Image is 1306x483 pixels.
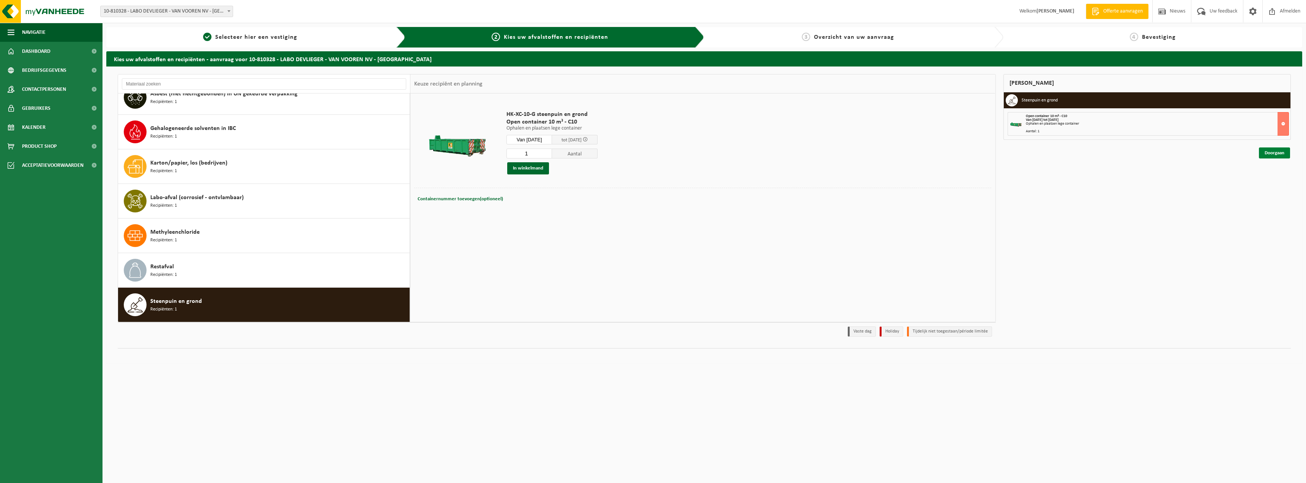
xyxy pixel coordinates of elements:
[215,34,297,40] span: Selecteer hier een vestiging
[150,306,177,313] span: Recipiënten: 1
[150,158,227,168] span: Karton/papier, los (bedrijven)
[118,184,410,219] button: Labo-afval (corrosief - ontvlambaar) Recipiënten: 1
[150,237,177,244] span: Recipiënten: 1
[848,326,876,337] li: Vaste dag
[1003,74,1291,92] div: [PERSON_NAME]
[118,219,410,253] button: Methyleenchloride Recipiënten: 1
[118,149,410,184] button: Karton/papier, los (bedrijven) Recipiënten: 1
[150,202,177,209] span: Recipiënten: 1
[150,98,177,106] span: Recipiënten: 1
[417,194,504,204] button: Containernummer toevoegen(optioneel)
[506,111,598,118] span: HK-XC-10-G steenpuin en grond
[410,74,486,93] div: Keuze recipiënt en planning
[22,61,66,80] span: Bedrijfsgegevens
[118,80,410,115] button: Asbest (niet hechtgebonden) in UN gekeurde verpakking Recipiënten: 1
[110,33,390,42] a: 1Selecteer hier een vestiging
[1259,147,1290,158] a: Doorgaan
[106,51,1302,66] h2: Kies uw afvalstoffen en recipiënten - aanvraag voor 10-810328 - LABO DEVLIEGER - VAN VOOREN NV - ...
[1026,114,1067,118] span: Open container 10 m³ - C10
[506,135,552,144] input: Selecteer datum
[22,156,84,175] span: Acceptatievoorwaarden
[150,193,244,202] span: Labo-afval (corrosief - ontvlambaar)
[1036,8,1074,14] strong: [PERSON_NAME]
[150,89,298,98] span: Asbest (niet hechtgebonden) in UN gekeurde verpakking
[814,34,894,40] span: Overzicht van uw aanvraag
[562,138,582,143] span: tot [DATE]
[507,162,549,174] button: In winkelmand
[118,115,410,149] button: Gehalogeneerde solventen in IBC Recipiënten: 1
[1026,118,1058,122] strong: Van [DATE] tot [DATE]
[504,34,608,40] span: Kies uw afvalstoffen en recipiënten
[203,33,211,41] span: 1
[1130,33,1138,41] span: 4
[1086,4,1148,19] a: Offerte aanvragen
[22,80,66,99] span: Contactpersonen
[552,149,598,158] span: Aantal
[150,133,177,140] span: Recipiënten: 1
[802,33,810,41] span: 3
[150,262,174,271] span: Restafval
[118,288,410,322] button: Steenpuin en grond Recipiënten: 1
[22,118,46,137] span: Kalender
[1026,130,1289,133] div: Aantal: 1
[1101,8,1145,15] span: Offerte aanvragen
[492,33,500,41] span: 2
[122,78,406,90] input: Materiaal zoeken
[22,99,50,118] span: Gebruikers
[506,118,598,126] span: Open container 10 m³ - C10
[418,196,503,201] span: Containernummer toevoegen(optioneel)
[150,297,202,306] span: Steenpuin en grond
[907,326,992,337] li: Tijdelijk niet toegestaan/période limitée
[101,6,233,17] span: 10-810328 - LABO DEVLIEGER - VAN VOOREN NV - BRUGGE
[100,6,233,17] span: 10-810328 - LABO DEVLIEGER - VAN VOOREN NV - BRUGGE
[150,124,236,133] span: Gehalogeneerde solventen in IBC
[22,42,50,61] span: Dashboard
[150,228,200,237] span: Methyleenchloride
[880,326,903,337] li: Holiday
[506,126,598,131] p: Ophalen en plaatsen lege container
[1022,94,1058,106] h3: Steenpuin en grond
[150,168,177,175] span: Recipiënten: 1
[1142,34,1176,40] span: Bevestiging
[22,137,57,156] span: Product Shop
[118,253,410,288] button: Restafval Recipiënten: 1
[22,23,46,42] span: Navigatie
[1026,122,1289,126] div: Ophalen en plaatsen lege container
[150,271,177,279] span: Recipiënten: 1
